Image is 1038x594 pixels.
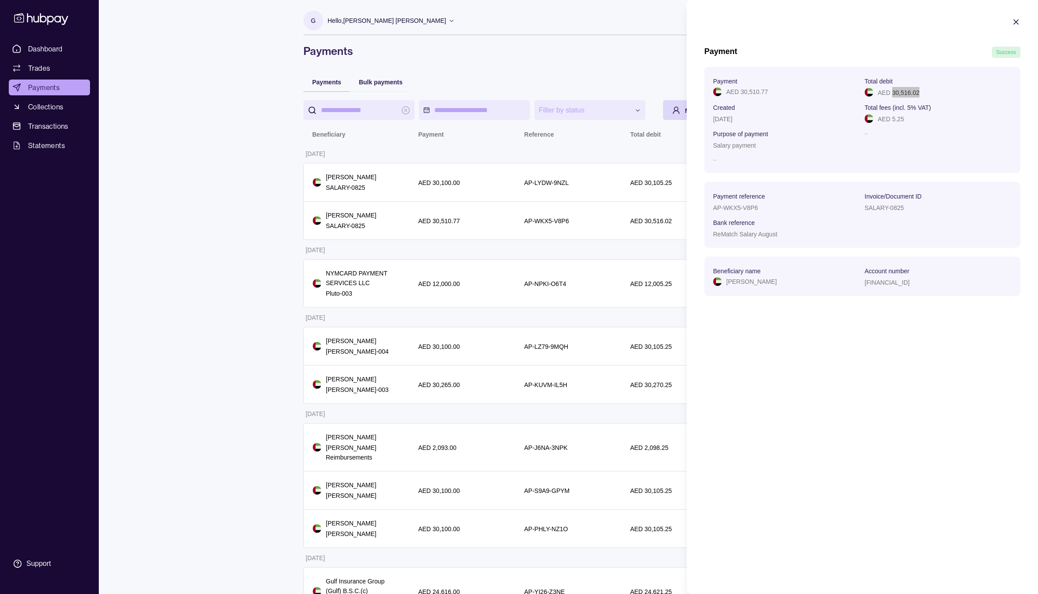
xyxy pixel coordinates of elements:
p: AP-WKX5-V8P6 [713,204,758,211]
p: SALARY-0825 [865,204,904,211]
p: Account number [865,268,909,275]
p: Purpose of payment [713,130,768,138]
p: – [713,155,860,164]
p: Total fees (incl. 5% VAT) [865,104,931,111]
img: ae [865,114,873,123]
p: Payment reference [713,193,765,200]
p: Total debit [865,78,893,85]
p: [PERSON_NAME] [726,277,777,286]
p: AED 5.25 [878,116,904,123]
p: AED 30,516.02 [878,89,919,96]
p: Salary payment [713,142,756,149]
img: ae [713,87,722,96]
p: Beneficiary name [713,268,760,275]
p: AED 30,510.77 [726,87,768,97]
img: ae [713,277,722,286]
p: Invoice/Document ID [865,193,922,200]
p: Payment [713,78,737,85]
p: [DATE] [713,116,732,123]
h1: Payment [704,47,737,58]
p: ReMatch Salary August [713,231,777,238]
p: [FINANCIAL_ID] [865,279,910,286]
img: ae [865,88,873,97]
p: – [865,128,1012,150]
span: Success [996,49,1016,55]
p: Bank reference [713,219,755,226]
p: Created [713,104,735,111]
